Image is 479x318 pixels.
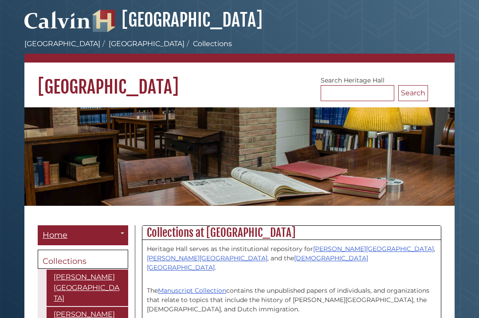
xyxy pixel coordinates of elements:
[93,9,263,31] a: [GEOGRAPHIC_DATA]
[24,39,455,63] nav: breadcrumb
[185,39,232,49] li: Collections
[109,39,185,48] a: [GEOGRAPHIC_DATA]
[147,244,436,272] p: Heritage Hall serves as the institutional repository for , , and the .
[142,226,441,240] h2: Collections at [GEOGRAPHIC_DATA]
[47,270,128,306] a: [PERSON_NAME][GEOGRAPHIC_DATA]
[24,39,100,48] a: [GEOGRAPHIC_DATA]
[158,287,226,294] a: Manuscript Collection
[460,146,477,154] a: Back to Top
[38,225,128,245] a: Home
[147,254,267,262] a: [PERSON_NAME][GEOGRAPHIC_DATA]
[24,7,91,32] img: Calvin
[43,256,86,266] span: Collections
[398,85,428,101] button: Search
[38,250,128,269] a: Collections
[93,10,115,32] img: Hekman Library Logo
[43,230,67,240] span: Home
[24,20,91,28] a: Calvin University
[147,277,436,314] p: The contains the unpublished papers of individuals, and organizations that relate to topics that ...
[24,63,455,98] h1: [GEOGRAPHIC_DATA]
[313,245,434,253] a: [PERSON_NAME][GEOGRAPHIC_DATA]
